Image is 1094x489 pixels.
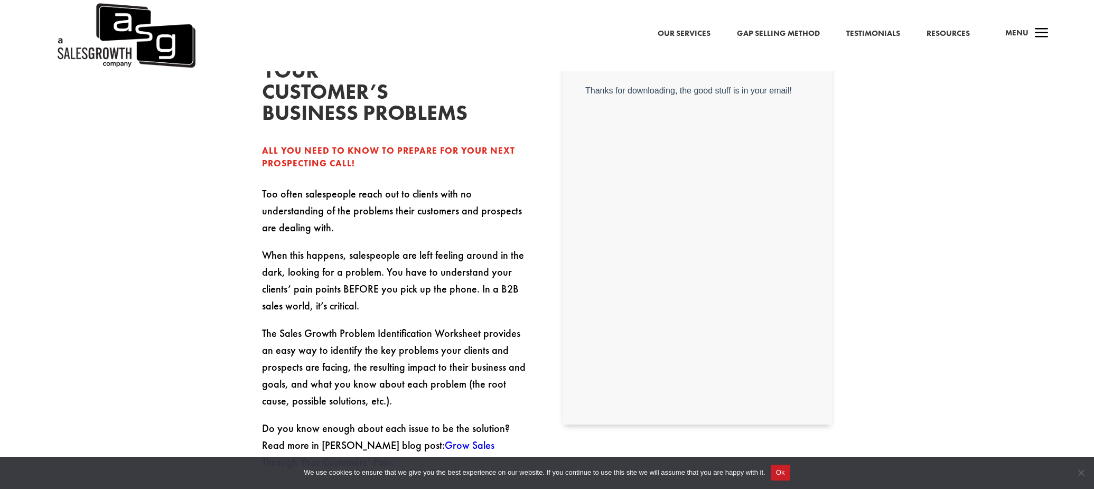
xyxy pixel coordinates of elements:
[262,39,420,129] h2: Diagnose your customer’s business problems
[262,325,531,420] p: The Sales Growth Problem Identification Worksheet provides an easy way to identify the key proble...
[658,27,710,41] a: Our Services
[737,27,820,41] a: Gap Selling Method
[262,420,531,471] p: Do you know enough about each issue to be the solution? Read more in [PERSON_NAME] blog post: .
[771,465,790,481] button: Ok
[262,185,531,247] p: Too often salespeople reach out to clients with no understanding of the problems their customers ...
[1005,27,1028,38] span: Menu
[304,467,765,478] span: We use cookies to ensure that we give you the best experience on our website. If you continue to ...
[927,27,970,41] a: Resources
[585,86,809,407] iframe: Form 0
[1076,467,1086,478] span: No
[262,247,531,325] p: When this happens, salespeople are left feeling around in the dark, looking for a problem. You ha...
[846,27,900,41] a: Testimonials
[1031,23,1052,44] span: a
[262,145,531,170] div: All you need to know to prepare for your next prospecting call!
